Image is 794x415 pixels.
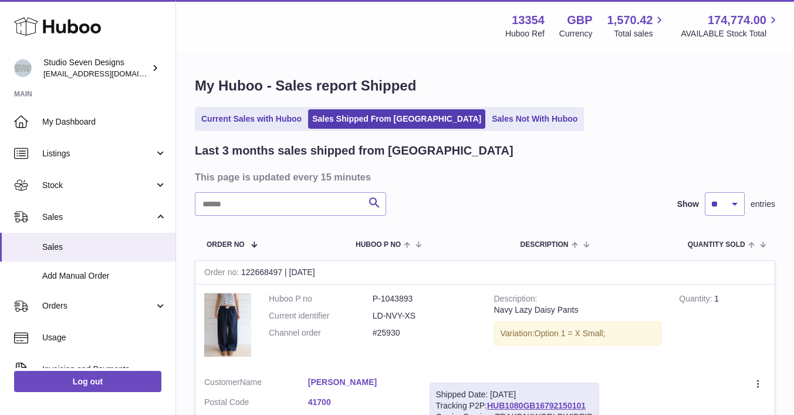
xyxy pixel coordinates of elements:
[42,364,154,375] span: Invoicing and Payments
[195,261,775,285] div: 122668497 | [DATE]
[42,332,167,343] span: Usage
[42,116,167,128] span: My Dashboard
[436,389,593,400] div: Shipped Date: [DATE]
[269,293,373,304] dt: Huboo P no
[487,401,586,410] a: HUB1080GB16792150101
[505,28,545,39] div: Huboo Ref
[567,12,592,28] strong: GBP
[42,300,154,312] span: Orders
[269,327,373,339] dt: Channel order
[679,294,714,306] strong: Quantity
[494,294,538,306] strong: Description
[308,397,412,408] a: 41700
[204,267,241,280] strong: Order no
[356,241,401,249] span: Huboo P no
[512,12,545,28] strong: 13354
[195,170,772,183] h3: This page is updated every 15 minutes
[308,109,485,129] a: Sales Shipped From [GEOGRAPHIC_DATA]
[681,28,780,39] span: AVAILABLE Stock Total
[204,377,308,391] dt: Name
[751,199,775,210] span: entries
[494,304,662,316] div: Navy Lazy Daisy Pants
[559,28,593,39] div: Currency
[688,241,745,249] span: Quantity Sold
[373,327,477,339] dd: #25930
[195,143,513,159] h2: Last 3 months sales shipped from [GEOGRAPHIC_DATA]
[14,371,161,392] a: Log out
[607,12,667,39] a: 1,570.42 Total sales
[670,285,775,368] td: 1
[204,293,251,356] img: 1_2a0d6f80-86bb-49d4-9e1a-1b60289414d9.png
[42,270,167,282] span: Add Manual Order
[494,322,662,346] div: Variation:
[42,148,154,159] span: Listings
[43,69,173,78] span: [EMAIL_ADDRESS][DOMAIN_NAME]
[681,12,780,39] a: 174,774.00 AVAILABLE Stock Total
[204,377,240,387] span: Customer
[520,241,568,249] span: Description
[197,109,306,129] a: Current Sales with Huboo
[677,199,699,210] label: Show
[373,310,477,322] dd: LD-NVY-XS
[308,377,412,388] a: [PERSON_NAME]
[42,242,167,253] span: Sales
[488,109,582,129] a: Sales Not With Huboo
[43,57,149,79] div: Studio Seven Designs
[204,397,308,411] dt: Postal Code
[42,180,154,191] span: Stock
[269,310,373,322] dt: Current identifier
[607,12,653,28] span: 1,570.42
[614,28,666,39] span: Total sales
[42,212,154,223] span: Sales
[207,241,245,249] span: Order No
[373,293,477,304] dd: P-1043893
[14,59,32,77] img: contact.studiosevendesigns@gmail.com
[535,329,606,338] span: Option 1 = X Small;
[708,12,766,28] span: 174,774.00
[195,76,775,95] h1: My Huboo - Sales report Shipped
